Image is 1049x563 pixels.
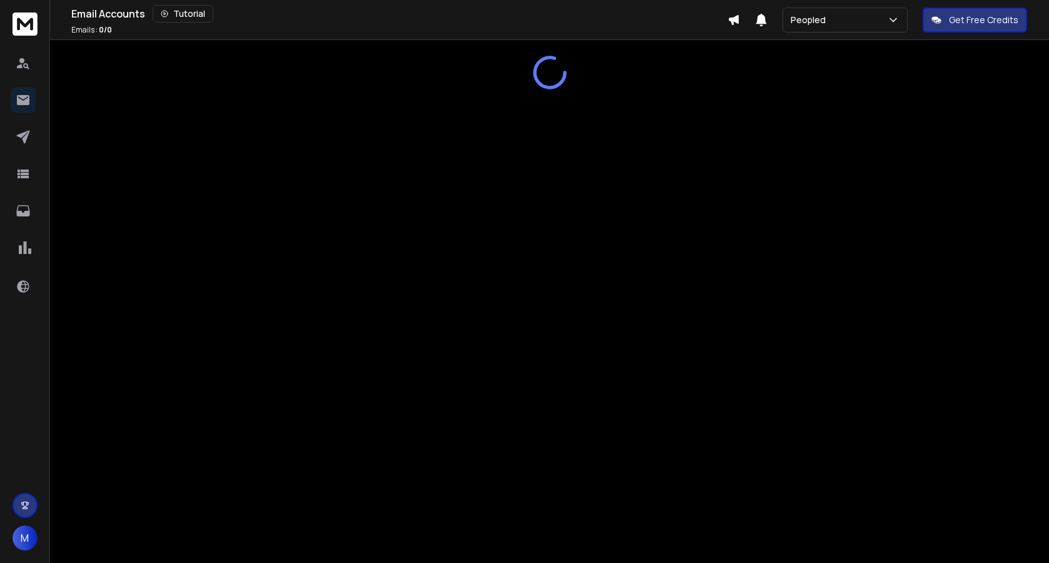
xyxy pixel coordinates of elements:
[71,5,727,23] div: Email Accounts
[71,25,112,35] p: Emails :
[791,14,831,26] p: Peopled
[949,14,1018,26] p: Get Free Credits
[13,525,38,550] button: M
[153,5,213,23] button: Tutorial
[99,24,112,35] span: 0 / 0
[923,8,1027,33] button: Get Free Credits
